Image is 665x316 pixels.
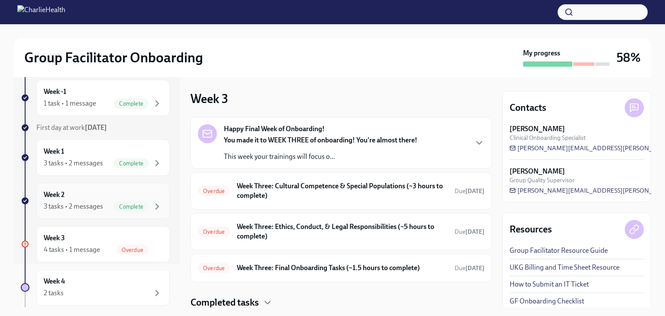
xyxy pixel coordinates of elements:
[237,263,448,273] h6: Week Three: Final Onboarding Tasks (~1.5 hours to complete)
[21,183,170,219] a: Week 23 tasks • 2 messagesComplete
[21,139,170,176] a: Week 13 tasks • 2 messagesComplete
[455,187,484,195] span: September 23rd, 2025 10:00
[190,296,492,309] div: Completed tasks
[44,158,103,168] div: 3 tasks • 2 messages
[465,264,484,272] strong: [DATE]
[510,124,565,134] strong: [PERSON_NAME]
[24,49,203,66] h2: Group Facilitator Onboarding
[44,147,64,156] h6: Week 1
[510,297,584,306] a: GF Onboarding Checklist
[523,48,560,58] strong: My progress
[510,167,565,176] strong: [PERSON_NAME]
[198,261,484,275] a: OverdueWeek Three: Final Onboarding Tasks (~1.5 hours to complete)Due[DATE]
[198,229,230,235] span: Overdue
[510,263,620,272] a: UKG Billing and Time Sheet Resource
[114,203,148,210] span: Complete
[44,99,96,108] div: 1 task • 1 message
[455,187,484,195] span: Due
[190,296,259,309] h4: Completed tasks
[465,228,484,235] strong: [DATE]
[617,50,641,65] h3: 58%
[198,180,484,202] a: OverdueWeek Three: Cultural Competence & Special Populations (~3 hours to complete)Due[DATE]
[17,5,65,19] img: CharlieHealth
[455,228,484,236] span: September 23rd, 2025 10:00
[116,247,148,253] span: Overdue
[198,188,230,194] span: Overdue
[198,220,484,243] a: OverdueWeek Three: Ethics, Conduct, & Legal Responsibilities (~5 hours to complete)Due[DATE]
[237,181,448,200] h6: Week Three: Cultural Competence & Special Populations (~3 hours to complete)
[44,233,65,243] h6: Week 3
[21,269,170,306] a: Week 42 tasks
[198,265,230,271] span: Overdue
[21,80,170,116] a: Week -11 task • 1 messageComplete
[510,101,546,114] h4: Contacts
[114,100,148,107] span: Complete
[510,134,586,142] span: Clinical Onboarding Specialist
[510,280,589,289] a: How to Submit an IT Ticket
[510,246,608,255] a: Group Facilitator Resource Guide
[510,176,575,184] span: Group Quality Supervisor
[21,123,170,132] a: First day at work[DATE]
[44,87,66,97] h6: Week -1
[190,91,228,106] h3: Week 3
[224,124,325,134] strong: Happy Final Week of Onboarding!
[224,136,417,144] strong: You made it to WEEK THREE of onboarding! You're almost there!
[465,187,484,195] strong: [DATE]
[44,288,64,298] div: 2 tasks
[85,123,107,132] strong: [DATE]
[455,264,484,272] span: September 21st, 2025 10:00
[21,226,170,262] a: Week 34 tasks • 1 messageOverdue
[44,277,65,286] h6: Week 4
[36,123,107,132] span: First day at work
[114,160,148,167] span: Complete
[224,152,417,161] p: This week your trainings will focus o...
[455,264,484,272] span: Due
[455,228,484,235] span: Due
[44,245,100,255] div: 4 tasks • 1 message
[44,202,103,211] div: 3 tasks • 2 messages
[44,190,65,200] h6: Week 2
[237,222,448,241] h6: Week Three: Ethics, Conduct, & Legal Responsibilities (~5 hours to complete)
[510,223,552,236] h4: Resources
